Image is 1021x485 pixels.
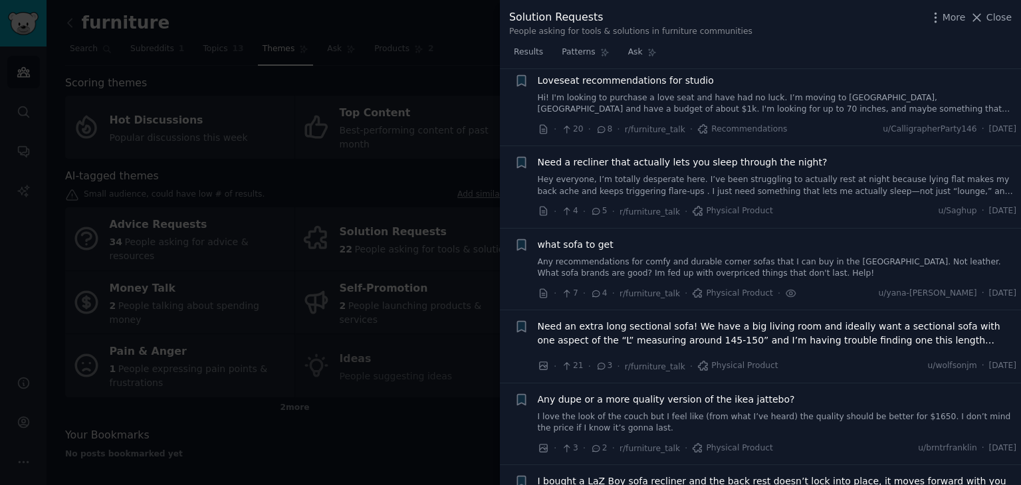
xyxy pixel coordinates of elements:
span: Ask [628,47,643,58]
a: Any recommendations for comfy and durable corner sofas that I can buy in the [GEOGRAPHIC_DATA]. N... [538,256,1017,280]
button: Close [970,11,1012,25]
span: r/furniture_talk [620,207,680,217]
span: · [685,441,687,455]
span: 5 [590,205,607,217]
span: · [982,288,984,300]
span: u/yana-[PERSON_NAME] [879,288,977,300]
span: · [982,124,984,136]
span: 20 [561,124,583,136]
button: More [929,11,966,25]
a: Ask [624,42,661,69]
a: Any dupe or a more quality version of the ikea jattebo? [538,393,795,407]
div: People asking for tools & solutions in furniture communities [509,26,752,38]
span: · [554,286,556,300]
a: what sofa to get [538,238,614,252]
span: Recommendations [697,124,787,136]
span: r/furniture_talk [625,362,685,371]
span: u/wolfsonjm [928,360,977,372]
span: · [612,205,615,219]
span: [DATE] [989,205,1016,217]
span: · [617,359,620,373]
span: · [588,122,591,136]
span: 21 [561,360,583,372]
a: Hey everyone, I’m totally desperate here. I’ve been struggling to actually rest at night because ... [538,174,1017,197]
span: · [982,442,984,454]
span: 4 [590,288,607,300]
a: Need a recliner that actually lets you sleep through the night? [538,155,828,169]
span: More [943,11,966,25]
span: · [982,360,984,372]
span: [DATE] [989,288,1016,300]
span: Physical Product [692,442,772,454]
span: Physical Product [692,205,772,217]
span: · [685,286,687,300]
span: · [588,359,591,373]
span: 7 [561,288,578,300]
span: · [583,286,586,300]
span: · [778,286,780,300]
span: · [554,359,556,373]
span: · [612,286,615,300]
a: Hi! I'm looking to purchase a love seat and have had no luck. I’m moving to [GEOGRAPHIC_DATA], [G... [538,92,1017,116]
span: 2 [590,442,607,454]
span: · [554,122,556,136]
span: · [690,359,693,373]
span: Physical Product [692,288,772,300]
span: [DATE] [989,124,1016,136]
a: Patterns [557,42,614,69]
span: · [685,205,687,219]
a: I love the look of the couch but I feel like (from what I’ve heard) the quality should be better ... [538,411,1017,435]
span: · [583,205,586,219]
span: u/Saghup [938,205,976,217]
span: · [617,122,620,136]
a: Loveseat recommendations for studio [538,74,714,88]
span: · [690,122,693,136]
span: 3 [561,442,578,454]
span: · [982,205,984,217]
span: r/furniture_talk [625,125,685,134]
a: Need an extra long sectional sofa! We have a big living room and ideally want a sectional sofa wi... [538,320,1017,347]
span: 3 [596,360,612,372]
span: r/furniture_talk [620,289,680,298]
span: u/CalligrapherParty146 [883,124,976,136]
span: Close [986,11,1012,25]
span: r/furniture_talk [620,444,680,453]
span: · [554,205,556,219]
span: · [612,441,615,455]
span: [DATE] [989,442,1016,454]
a: Results [509,42,548,69]
span: · [583,441,586,455]
span: · [554,441,556,455]
span: [DATE] [989,360,1016,372]
span: 8 [596,124,612,136]
span: 4 [561,205,578,217]
span: Results [514,47,543,58]
span: Patterns [562,47,595,58]
span: Physical Product [697,360,778,372]
div: Solution Requests [509,9,752,26]
span: u/brntrfranklin [918,442,976,454]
